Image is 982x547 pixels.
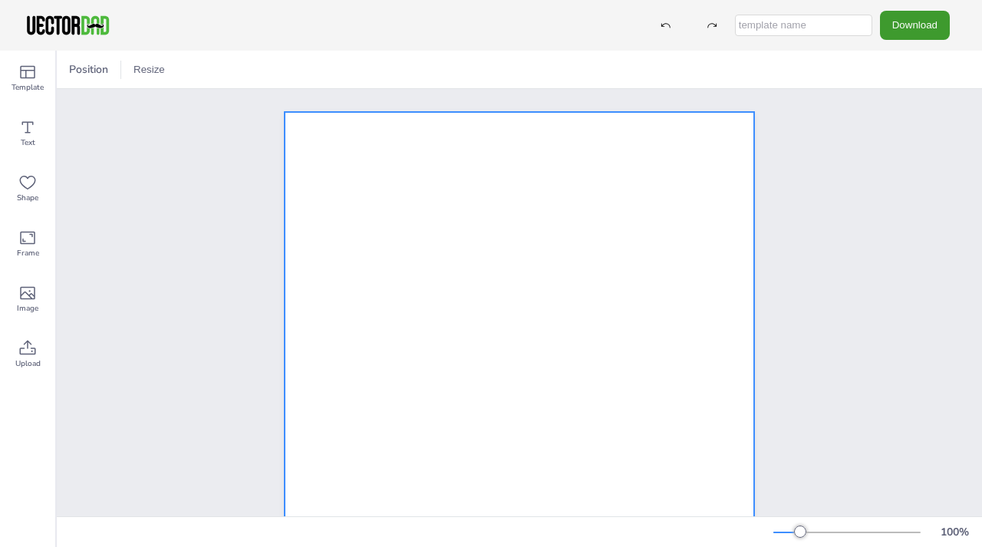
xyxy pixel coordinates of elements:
[17,192,38,204] span: Shape
[17,302,38,315] span: Image
[25,14,111,37] img: VectorDad-1.png
[12,81,44,94] span: Template
[880,11,950,39] button: Download
[21,137,35,149] span: Text
[127,58,171,82] button: Resize
[735,15,872,36] input: template name
[15,358,41,370] span: Upload
[17,247,39,259] span: Frame
[66,62,111,77] span: Position
[936,525,973,539] div: 100 %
